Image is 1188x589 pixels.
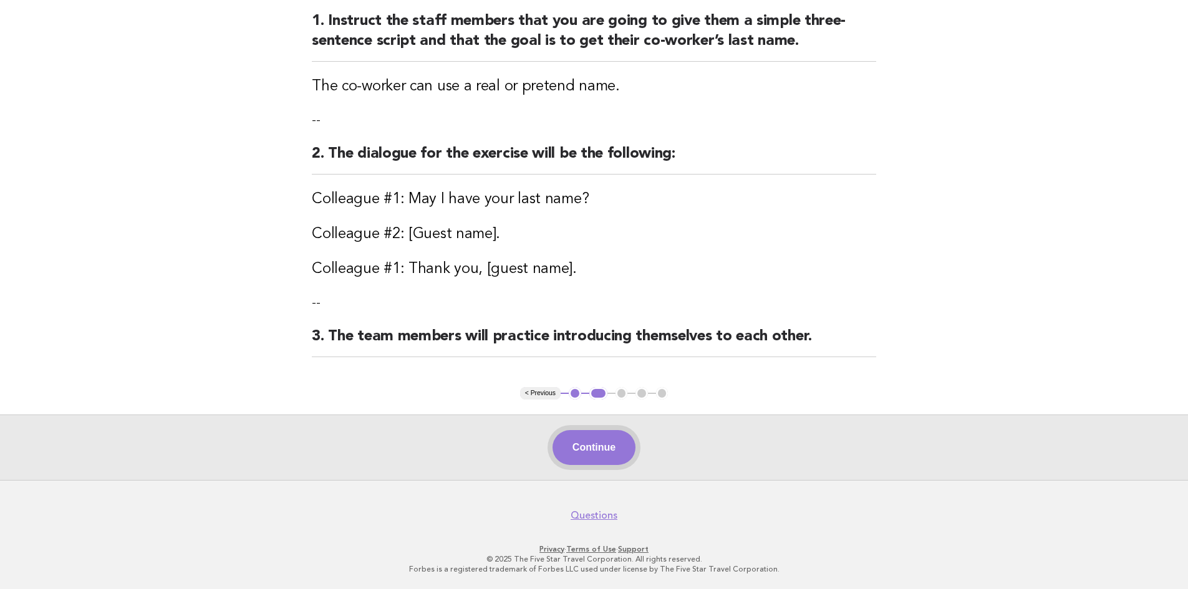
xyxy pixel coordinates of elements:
[312,259,876,279] h3: Colleague #1: Thank you, [guest name].
[566,545,616,553] a: Terms of Use
[312,189,876,209] h3: Colleague #1: May I have your last name?
[569,387,581,400] button: 1
[312,77,876,97] h3: The co-worker can use a real or pretend name.
[213,554,976,564] p: © 2025 The Five Star Travel Corporation. All rights reserved.
[618,545,649,553] a: Support
[539,545,564,553] a: Privacy
[312,112,876,129] p: --
[312,11,876,62] h2: 1. Instruct the staff members that you are going to give them a simple three-sentence script and ...
[312,224,876,244] h3: Colleague #2: [Guest name].
[553,430,635,465] button: Continue
[312,144,876,175] h2: 2. The dialogue for the exercise will be the following:
[589,387,607,400] button: 2
[312,327,876,357] h2: 3. The team members will practice introducing themselves to each other.
[312,294,876,312] p: --
[213,564,976,574] p: Forbes is a registered trademark of Forbes LLC used under license by The Five Star Travel Corpora...
[213,544,976,554] p: · ·
[520,387,561,400] button: < Previous
[571,509,617,522] a: Questions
